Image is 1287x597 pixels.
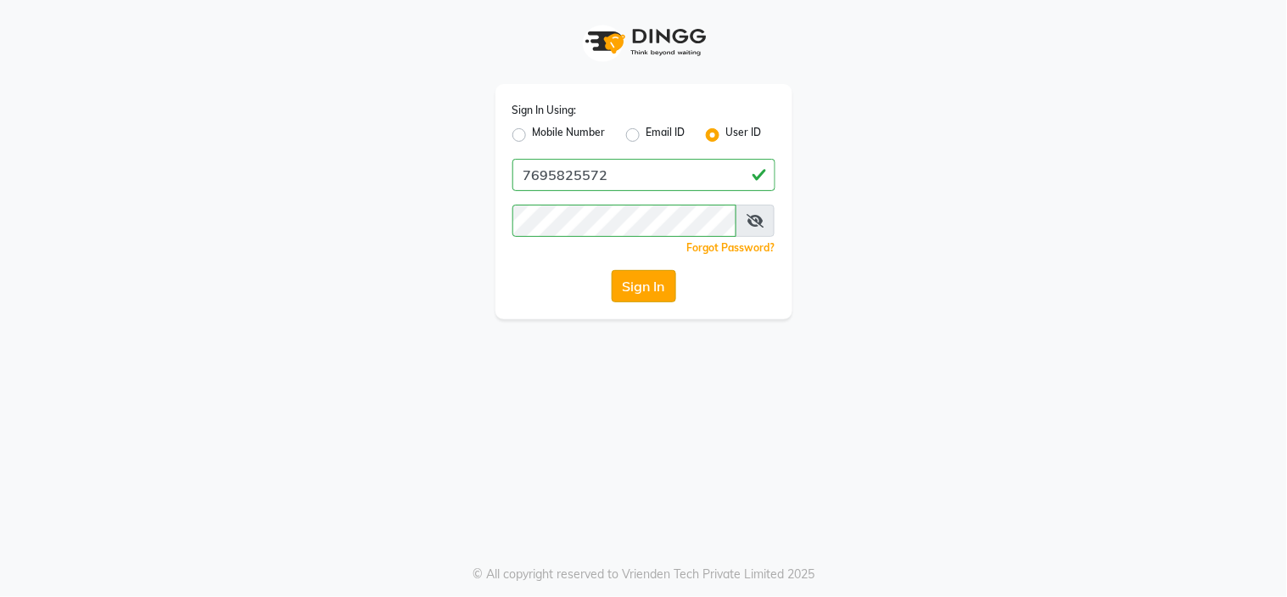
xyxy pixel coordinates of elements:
[612,270,676,302] button: Sign In
[512,205,737,237] input: Username
[687,241,775,254] a: Forgot Password?
[576,17,712,67] img: logo1.svg
[512,103,577,118] label: Sign In Using:
[533,125,606,145] label: Mobile Number
[646,125,685,145] label: Email ID
[512,159,775,191] input: Username
[726,125,762,145] label: User ID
